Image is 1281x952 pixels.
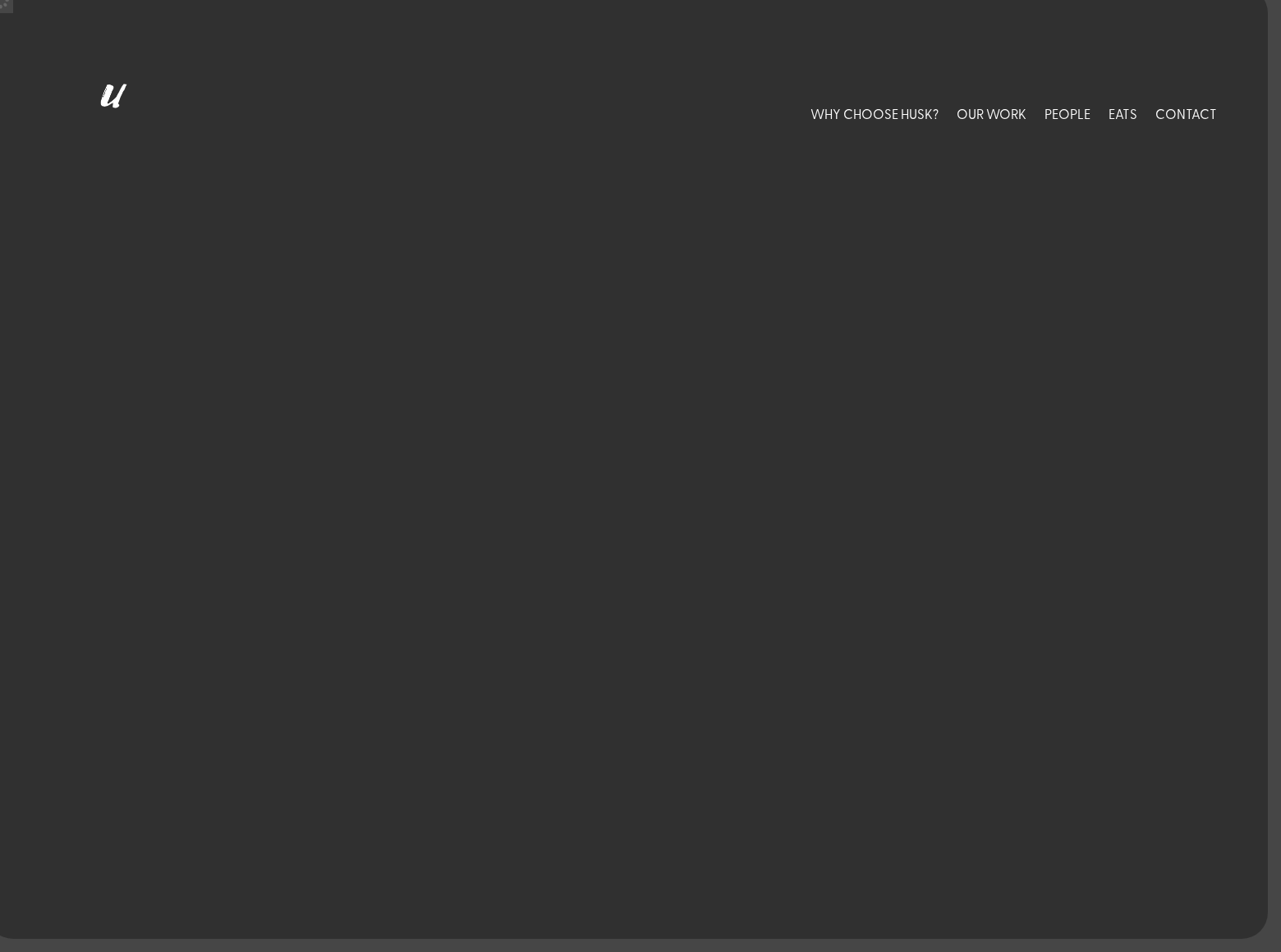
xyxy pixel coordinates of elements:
a: PEOPLE [1045,77,1090,150]
a: CONTACT [1155,77,1217,150]
img: Husk logo [64,77,154,150]
a: WHY CHOOSE HUSK? [810,77,939,150]
a: EATS [1109,77,1137,150]
a: OUR WORK [957,77,1026,150]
